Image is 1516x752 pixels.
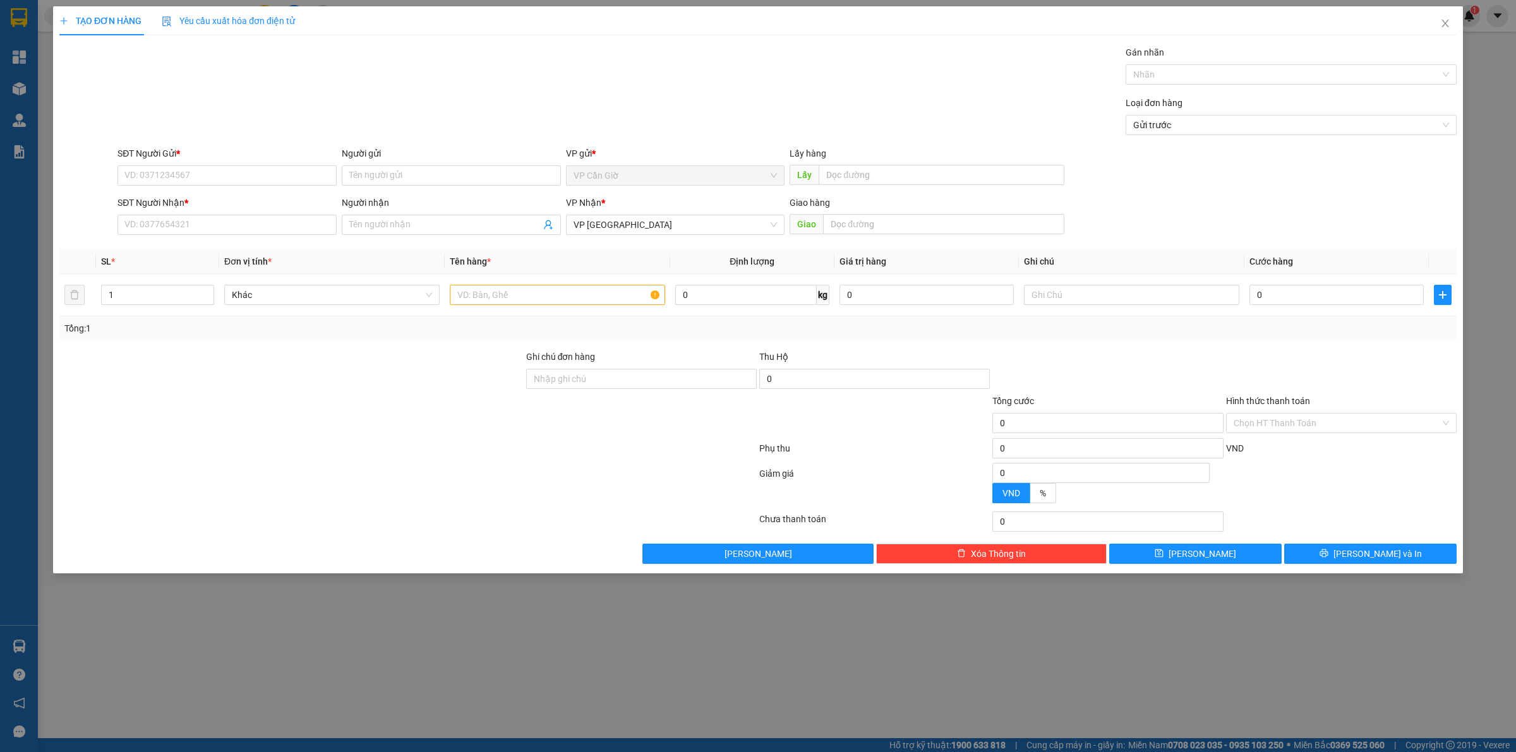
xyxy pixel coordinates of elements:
[1002,488,1020,498] span: VND
[574,166,778,185] span: VP Cần Giờ
[790,198,830,208] span: Giao hàng
[543,220,553,230] span: user-add
[1126,98,1182,108] label: Loại đơn hàng
[839,285,1014,305] input: 0
[342,196,561,210] div: Người nhận
[1126,47,1164,57] label: Gán nhãn
[574,215,778,234] span: VP Sài Gòn
[1428,6,1463,42] button: Close
[1169,547,1236,561] span: [PERSON_NAME]
[759,352,788,362] span: Thu Hộ
[566,198,601,208] span: VP Nhận
[823,214,1064,234] input: Dọc đường
[1249,256,1293,266] span: Cước hàng
[790,214,823,234] span: Giao
[1024,285,1239,305] input: Ghi Chú
[725,547,792,561] span: [PERSON_NAME]
[1133,116,1449,134] span: Gửi trước
[1155,549,1164,559] span: save
[1226,443,1244,453] span: VND
[162,16,172,27] img: icon
[64,285,85,305] button: delete
[957,549,966,559] span: delete
[1440,18,1450,28] span: close
[526,352,596,362] label: Ghi chú đơn hàng
[526,369,757,389] input: Ghi chú đơn hàng
[1109,544,1282,564] button: save[PERSON_NAME]
[790,148,826,158] span: Lấy hàng
[730,256,774,266] span: Định lượng
[450,285,665,305] input: VD: Bàn, Ghế
[1320,549,1328,559] span: printer
[101,256,111,266] span: SL
[232,285,432,304] span: Khác
[117,196,337,210] div: SĐT Người Nhận
[971,547,1026,561] span: Xóa Thông tin
[1019,249,1244,274] th: Ghi chú
[1333,547,1422,561] span: [PERSON_NAME] và In
[758,467,991,509] div: Giảm giá
[876,544,1107,564] button: deleteXóa Thông tin
[819,165,1064,185] input: Dọc đường
[64,321,585,335] div: Tổng: 1
[162,16,295,26] span: Yêu cầu xuất hóa đơn điện tử
[790,165,819,185] span: Lấy
[1226,396,1310,406] label: Hình thức thanh toán
[642,544,873,564] button: [PERSON_NAME]
[758,441,991,463] div: Phụ thu
[1434,285,1452,305] button: plus
[1284,544,1457,564] button: printer[PERSON_NAME] và In
[1040,488,1046,498] span: %
[342,146,561,160] div: Người gửi
[59,16,68,25] span: plus
[992,396,1034,406] span: Tổng cước
[59,16,141,26] span: TẠO ĐƠN HÀNG
[117,146,337,160] div: SĐT Người Gửi
[566,146,785,160] div: VP gửi
[450,256,491,266] span: Tên hàng
[224,256,272,266] span: Đơn vị tính
[817,285,829,305] span: kg
[758,512,991,534] div: Chưa thanh toán
[1435,290,1451,300] span: plus
[839,256,886,266] span: Giá trị hàng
